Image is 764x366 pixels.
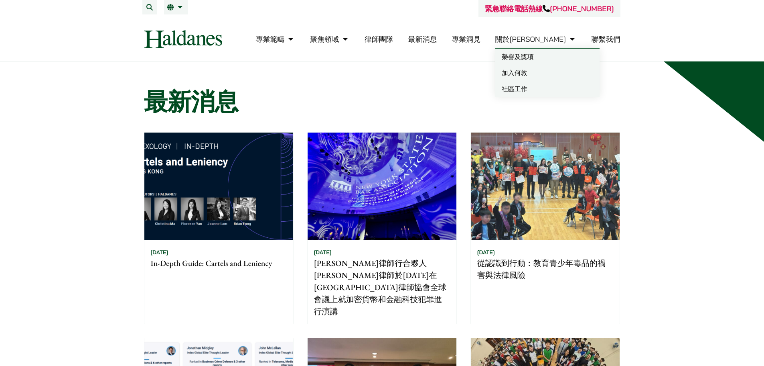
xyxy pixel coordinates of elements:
[255,35,295,44] a: 專業範疇
[365,35,393,44] a: 律師團隊
[167,4,184,10] a: 繁
[144,30,222,48] img: Logo of Haldanes
[495,81,600,97] a: 社區工作
[592,35,620,44] a: 聯繫我們
[485,4,614,13] a: 緊急聯絡電話熱線[PHONE_NUMBER]
[314,249,332,256] time: [DATE]
[470,132,620,324] a: [DATE] 從認識到行動：教育青少年毒品的禍害與法律風險
[144,87,620,116] h1: 最新消息
[477,257,613,281] p: 從認識到行動：教育青少年毒品的禍害與法律風險
[477,249,495,256] time: [DATE]
[408,35,437,44] a: 最新消息
[151,257,287,269] p: In-Depth Guide: Cartels and Leniency
[310,35,350,44] a: 聚焦領域
[314,257,450,317] p: [PERSON_NAME]律師行合夥人[PERSON_NAME]律師於[DATE]在[GEOGRAPHIC_DATA]律師協會全球會議上就加密貨幣和金融科技犯罪進行演講
[495,65,600,81] a: 加入何敦
[307,132,457,324] a: [DATE] [PERSON_NAME]律師行合夥人[PERSON_NAME]律師於[DATE]在[GEOGRAPHIC_DATA]律師協會全球會議上就加密貨幣和金融科技犯罪進行演講
[452,35,480,44] a: 專業洞見
[144,132,294,324] a: [DATE] In-Depth Guide: Cartels and Leniency
[495,49,600,65] a: 榮譽及獎項
[495,35,577,44] a: 關於何敦
[151,249,168,256] time: [DATE]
